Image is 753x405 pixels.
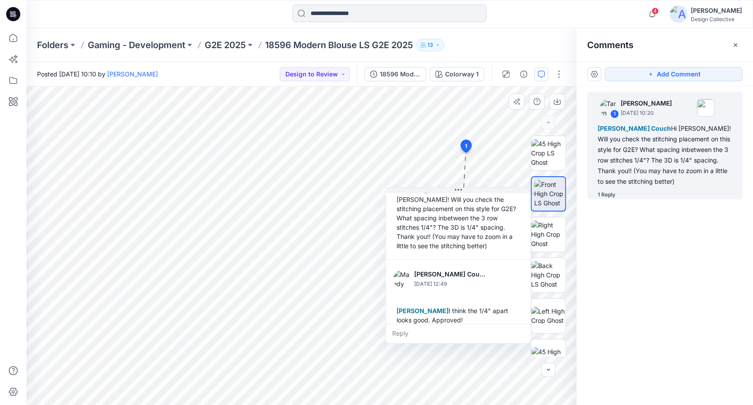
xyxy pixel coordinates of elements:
[427,40,433,50] p: 13
[107,70,158,78] a: [PERSON_NAME]
[88,39,185,51] a: Gaming - Development
[205,39,246,51] a: G2E 2025
[531,261,566,289] img: Back High Crop LS Ghost
[610,110,619,118] div: 1
[587,40,633,50] h2: Comments
[531,307,566,325] img: Left High Crop Ghost
[598,125,671,132] span: [PERSON_NAME] Couch
[621,98,672,109] p: [PERSON_NAME]
[599,99,617,117] img: Taryn Calvey
[265,39,413,51] p: 18596 Modern Blouse LS G2E 2025
[534,180,565,208] img: Front High Crop LS Ghost
[531,220,566,248] img: Right High Crop Ghost
[465,142,467,150] span: 1
[605,67,742,81] button: Add Comment
[670,5,687,23] img: avatar
[37,39,68,51] a: Folders
[393,182,524,254] div: Hi [PERSON_NAME]! Will you check the stitching placement on this style for G2E? What spacing inbe...
[393,270,411,288] img: Mandy Mclean Couch
[414,280,486,288] p: [DATE] 12:49
[598,190,615,199] div: 1 Reply
[416,39,444,51] button: 13
[364,67,426,81] button: 18596 Modern Blouse LS G2E 2025
[691,16,742,23] div: Design Collective
[517,67,531,81] button: Details
[397,307,449,314] span: [PERSON_NAME]
[652,8,659,15] span: 4
[598,123,732,187] div: Hi [PERSON_NAME]! Will you check the stitching placement on this style for G2E? What spacing inbe...
[37,69,158,79] span: Posted [DATE] 10:10 by
[393,303,524,328] div: I think the 1/4" apart looks good. Approved!
[621,109,672,117] p: [DATE] 10:20
[386,324,531,343] div: Reply
[414,269,486,280] p: [PERSON_NAME] Couch
[531,347,566,366] img: 45 High Crop
[430,67,484,81] button: Colorway 1
[380,69,420,79] div: 18596 Modern Blouse LS G2E 2025
[691,5,742,16] div: [PERSON_NAME]
[445,69,479,79] div: Colorway 1
[531,139,566,167] img: 45 High Crop LS Ghost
